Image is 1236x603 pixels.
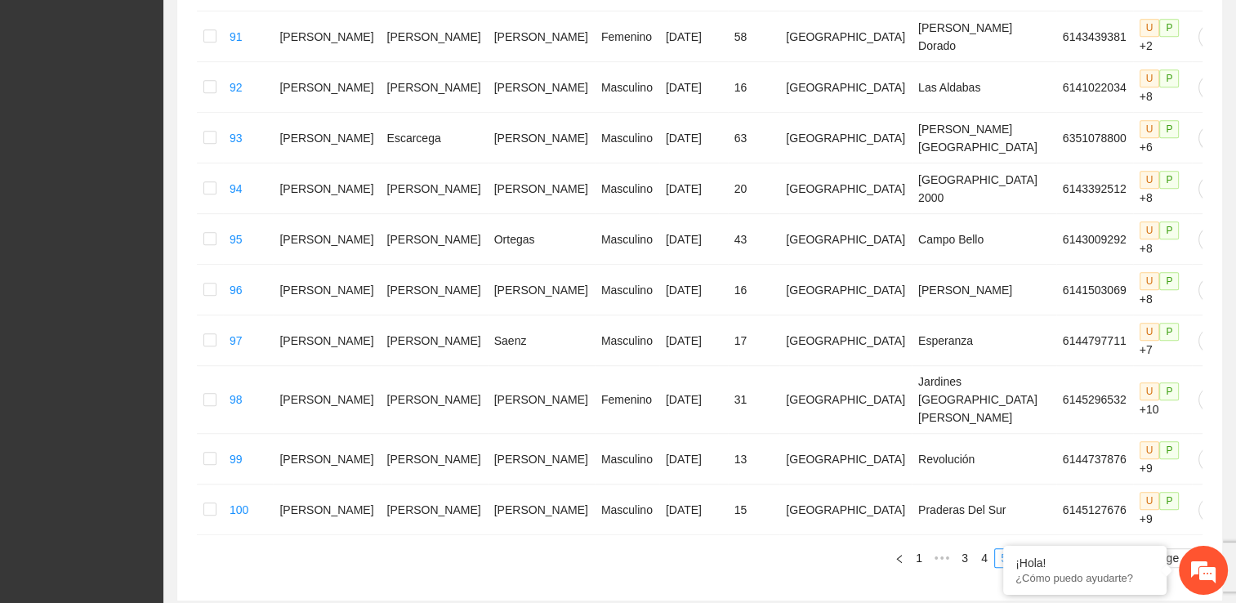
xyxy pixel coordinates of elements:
button: edit [1198,226,1225,252]
li: 3 [955,548,975,568]
td: [PERSON_NAME] [381,11,488,62]
td: 6141022034 [1056,62,1133,113]
td: 16 [728,62,780,113]
a: 98 [230,393,243,406]
td: +7 [1133,315,1193,366]
td: +8 [1133,62,1193,113]
button: edit [1198,125,1225,151]
td: 31 [728,366,780,434]
li: 4 [975,548,994,568]
span: P [1159,382,1179,400]
td: [GEOGRAPHIC_DATA] [779,265,912,315]
td: [GEOGRAPHIC_DATA] [779,315,912,366]
a: 99 [230,453,243,466]
span: U [1140,382,1160,400]
span: P [1159,120,1179,138]
span: U [1140,272,1160,290]
td: [DATE] [659,163,728,214]
td: 6144737876 [1056,434,1133,485]
td: [PERSON_NAME] [273,265,380,315]
td: [PERSON_NAME] [273,315,380,366]
span: edit [1199,132,1224,145]
td: Masculino [595,265,659,315]
span: edit [1199,503,1224,516]
td: [PERSON_NAME] [488,366,595,434]
td: Femenino [595,366,659,434]
td: [PERSON_NAME] [273,113,380,163]
td: [GEOGRAPHIC_DATA] [779,113,912,163]
td: [PERSON_NAME] [488,163,595,214]
td: [PERSON_NAME] [488,265,595,315]
td: [GEOGRAPHIC_DATA] [779,62,912,113]
td: 6143392512 [1056,163,1133,214]
td: Esperanza [912,315,1056,366]
div: Chatee con nosotros ahora [85,83,274,105]
td: Masculino [595,62,659,113]
td: [DATE] [659,265,728,315]
span: edit [1199,284,1224,297]
li: 5 [994,548,1014,568]
span: U [1140,69,1160,87]
td: 6144797711 [1056,315,1133,366]
td: 6145127676 [1056,485,1133,535]
span: U [1140,19,1160,37]
td: [GEOGRAPHIC_DATA] [779,434,912,485]
td: [DATE] [659,62,728,113]
td: [PERSON_NAME] [381,366,488,434]
td: [PERSON_NAME] [273,434,380,485]
td: [GEOGRAPHIC_DATA] 2000 [912,163,1056,214]
td: [DATE] [659,113,728,163]
td: [PERSON_NAME] Dorado [912,11,1056,62]
li: Previous Page [890,548,909,568]
td: [PERSON_NAME] [488,62,595,113]
td: Escarcega [381,113,488,163]
a: 94 [230,182,243,195]
td: 13 [728,434,780,485]
td: [PERSON_NAME] [488,485,595,535]
td: [PERSON_NAME] [488,434,595,485]
td: +6 [1133,113,1193,163]
td: [GEOGRAPHIC_DATA] [779,366,912,434]
span: edit [1199,453,1224,466]
span: edit [1199,334,1224,347]
li: 1 [909,548,929,568]
td: [PERSON_NAME] [381,434,488,485]
button: left [890,548,909,568]
td: [PERSON_NAME] [273,485,380,535]
td: [PERSON_NAME] [381,62,488,113]
td: [GEOGRAPHIC_DATA] [779,485,912,535]
td: Ortegas [488,214,595,265]
td: 6141503069 [1056,265,1133,315]
span: Estamos en línea. [95,203,225,368]
td: [PERSON_NAME] [912,265,1056,315]
span: edit [1199,30,1224,43]
td: +2 [1133,11,1193,62]
td: 6143009292 [1056,214,1133,265]
td: 17 [728,315,780,366]
span: P [1159,492,1179,510]
td: [PERSON_NAME] [381,265,488,315]
td: Masculino [595,163,659,214]
a: 92 [230,81,243,94]
a: 91 [230,30,243,43]
td: [GEOGRAPHIC_DATA] [779,163,912,214]
button: edit [1198,176,1225,202]
td: Masculino [595,113,659,163]
td: Las Aldabas [912,62,1056,113]
td: Campo Bello [912,214,1056,265]
td: [DATE] [659,214,728,265]
button: edit [1198,74,1225,100]
td: 58 [728,11,780,62]
a: 96 [230,284,243,297]
td: [DATE] [659,434,728,485]
td: Revolución [912,434,1056,485]
td: [PERSON_NAME] [381,485,488,535]
span: U [1140,171,1160,189]
span: P [1159,323,1179,341]
a: 4 [975,549,993,567]
td: Jardines [GEOGRAPHIC_DATA][PERSON_NAME] [912,366,1056,434]
p: ¿Cómo puedo ayudarte? [1015,572,1154,584]
td: [PERSON_NAME] [381,214,488,265]
td: [PERSON_NAME] [273,62,380,113]
span: P [1159,441,1179,459]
